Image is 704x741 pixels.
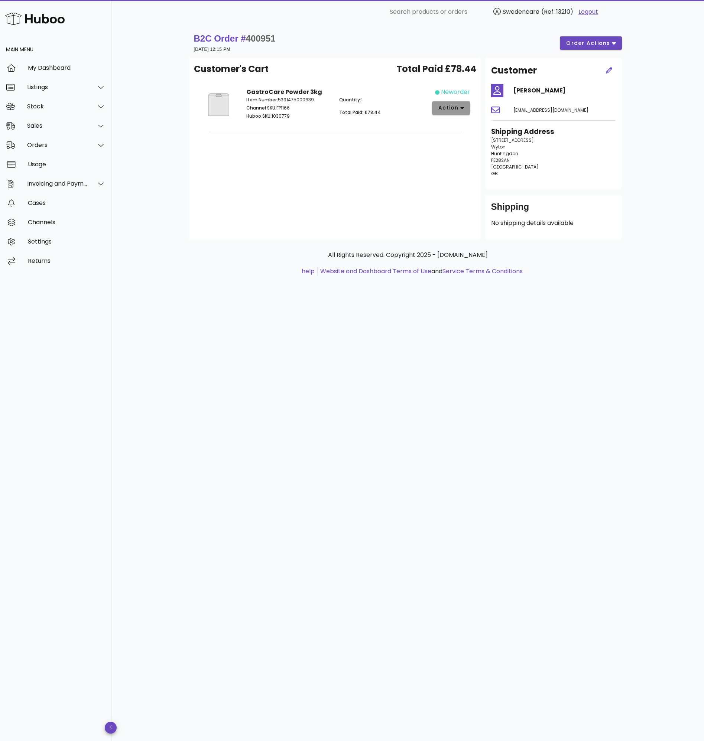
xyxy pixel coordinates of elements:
[491,150,518,157] span: Huntingdon
[28,219,106,226] div: Channels
[246,105,331,111] p: FP1166
[513,86,616,95] h4: [PERSON_NAME]
[27,141,88,148] div: Orders
[491,127,616,137] h3: Shipping Address
[491,64,537,77] h2: Customer
[491,164,539,170] span: [GEOGRAPHIC_DATA]
[194,62,269,76] span: Customer's Cart
[491,201,616,219] div: Shipping
[566,39,610,47] span: order actions
[27,84,88,91] div: Listings
[339,97,424,103] p: 1
[560,36,622,50] button: order actions
[318,267,523,276] li: and
[441,88,470,97] div: neworder
[246,113,331,120] p: 1030779
[339,109,381,115] span: Total Paid: £78.44
[5,11,65,27] img: Huboo Logo
[200,88,237,122] img: Product Image
[491,157,510,163] span: PE282AN
[246,105,276,111] span: Channel SKU:
[438,104,459,112] span: action
[28,238,106,245] div: Settings
[320,267,431,275] a: Website and Dashboard Terms of Use
[194,47,230,52] small: [DATE] 12:15 PM
[491,170,498,177] span: GB
[503,7,539,16] span: Swedencare
[432,101,470,115] button: action
[194,33,276,43] strong: B2C Order #
[491,137,534,143] span: [STREET_ADDRESS]
[27,103,88,110] div: Stock
[28,64,106,71] div: My Dashboard
[246,113,272,119] span: Huboo SKU:
[513,107,588,113] span: [EMAIL_ADDRESS][DOMAIN_NAME]
[246,97,278,103] span: Item Number:
[302,267,315,275] a: help
[246,88,322,96] strong: GastroCare Powder 3kg
[491,219,616,228] p: No shipping details available
[442,267,523,275] a: Service Terms & Conditions
[195,251,620,259] p: All Rights Reserved. Copyright 2025 - [DOMAIN_NAME]
[28,257,106,264] div: Returns
[246,97,331,103] p: 5391475000639
[27,180,88,187] div: Invoicing and Payments
[27,122,88,129] div: Sales
[541,7,573,16] span: (Ref: 13210)
[578,7,598,16] a: Logout
[339,97,361,103] span: Quantity:
[246,33,276,43] span: 400951
[28,199,106,206] div: Cases
[491,144,506,150] span: Wyton
[28,161,106,168] div: Usage
[396,62,476,76] span: Total Paid £78.44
